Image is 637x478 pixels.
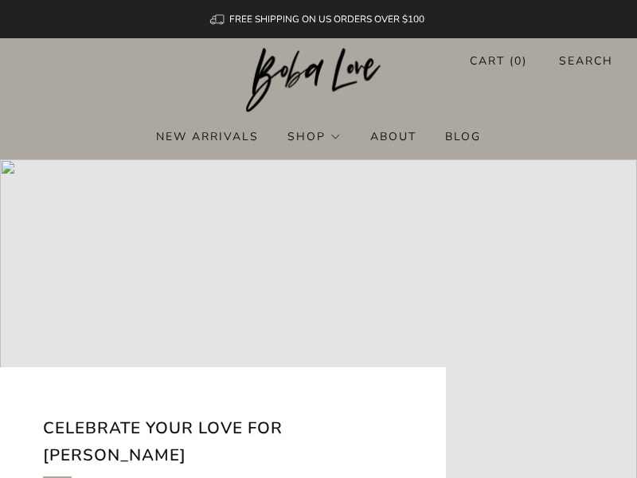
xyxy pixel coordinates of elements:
[246,48,392,114] a: Boba Love
[559,48,613,74] a: Search
[445,123,481,149] a: Blog
[229,13,424,25] span: FREE SHIPPING ON US ORDERS OVER $100
[156,123,259,149] a: New Arrivals
[470,48,527,74] a: Cart
[246,48,392,113] img: Boba Love
[43,415,403,478] h2: Celebrate your love for [PERSON_NAME]
[287,123,342,149] a: Shop
[514,53,522,69] items-count: 0
[370,123,416,149] a: About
